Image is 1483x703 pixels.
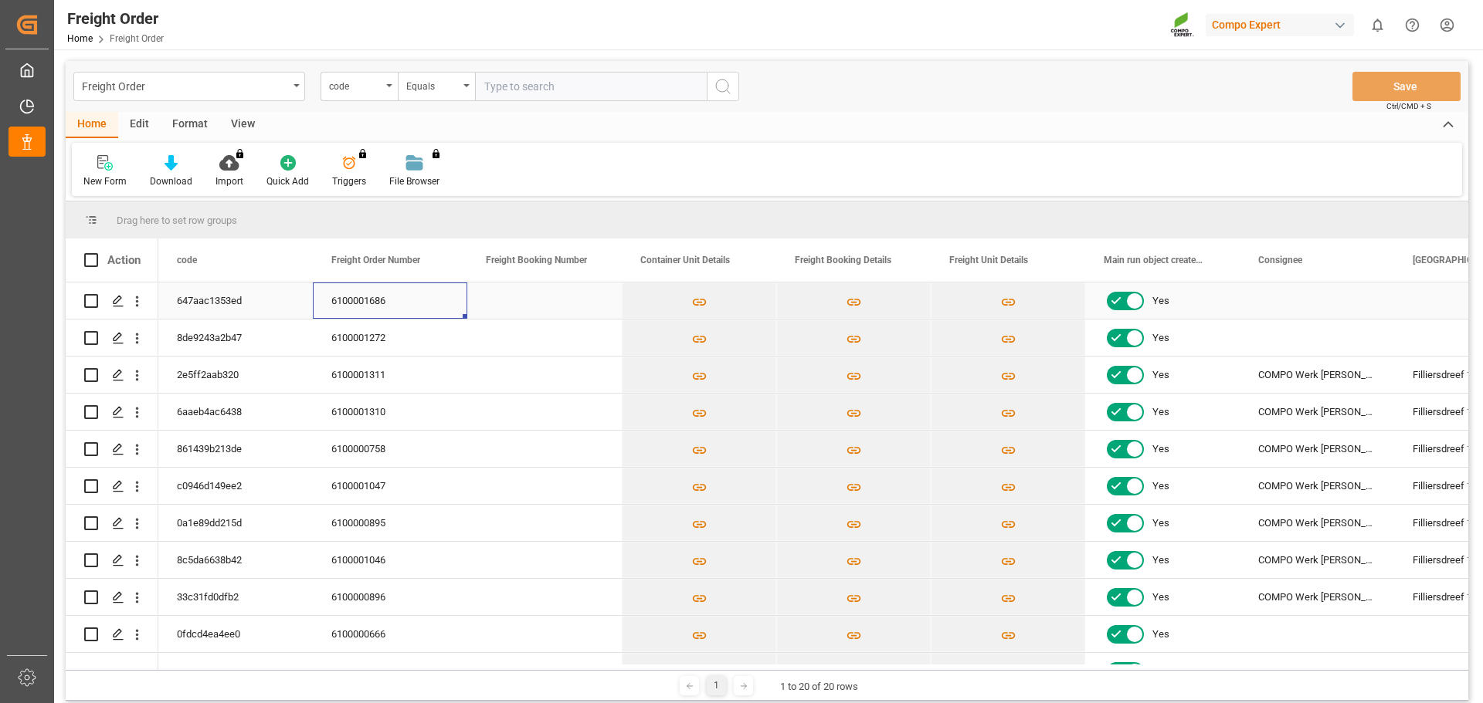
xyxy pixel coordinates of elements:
[707,72,739,101] button: search button
[1152,283,1169,319] span: Yes
[1360,8,1395,42] button: show 0 new notifications
[66,616,158,653] div: Press SPACE to select this row.
[117,215,237,226] span: Drag here to set row groups
[158,616,313,652] div: 0fdcd4ea4ee0
[406,76,459,93] div: Equals
[1152,357,1169,393] span: Yes
[1152,617,1169,652] span: Yes
[1152,654,1169,689] span: Yes
[1152,505,1169,541] span: Yes
[158,542,313,578] div: 8c5da6638b42
[158,579,313,615] div: 33c31fd0dfb2
[313,505,467,541] div: 6100000895
[1395,8,1430,42] button: Help Center
[1352,72,1461,101] button: Save
[1152,580,1169,615] span: Yes
[1240,431,1394,467] div: COMPO Werk [PERSON_NAME], COMPO Benelux N.V.
[66,112,118,138] div: Home
[313,579,467,615] div: 6100000896
[158,357,313,393] div: 2e5ff2aab320
[1206,10,1360,39] button: Compo Expert
[313,431,467,467] div: 6100000758
[158,319,313,356] div: 8de9243a2b47
[158,431,313,467] div: 861439b213de
[1240,468,1394,504] div: COMPO Werk [PERSON_NAME], COMPO Benelux N.V.
[66,505,158,542] div: Press SPACE to select this row.
[158,505,313,541] div: 0a1e89dd215d
[1258,255,1302,265] span: Consignee
[1240,357,1394,393] div: COMPO Werk [PERSON_NAME], COMPO Benelux N.V.
[313,653,467,689] div: 6100000822
[66,579,158,616] div: Press SPACE to select this row.
[161,112,219,138] div: Format
[158,653,313,689] div: fbec854bec51
[66,653,158,690] div: Press SPACE to select this row.
[398,72,475,101] button: open menu
[266,174,309,188] div: Quick Add
[795,255,891,265] span: Freight Booking Details
[1104,255,1207,265] span: Main run object created Status
[1240,394,1394,430] div: COMPO Werk [PERSON_NAME], COMPO Benelux N.V.
[66,468,158,505] div: Press SPACE to select this row.
[313,357,467,393] div: 6100001311
[1240,579,1394,615] div: COMPO Werk [PERSON_NAME], COMPO Benelux N.V.
[67,7,164,30] div: Freight Order
[313,542,467,578] div: 6100001046
[73,72,305,101] button: open menu
[66,394,158,431] div: Press SPACE to select this row.
[177,255,197,265] span: code
[1240,542,1394,578] div: COMPO Werk [PERSON_NAME], COMPO Benelux N.V.
[118,112,161,138] div: Edit
[313,319,467,356] div: 6100001272
[66,319,158,357] div: Press SPACE to select this row.
[158,282,313,319] div: 647aac1353ed
[150,174,192,188] div: Download
[219,112,266,138] div: View
[1152,431,1169,467] span: Yes
[1170,12,1195,39] img: Screenshot%202023-09-29%20at%2010.02.21.png_1712312052.png
[83,174,127,188] div: New Form
[486,255,587,265] span: Freight Booking Number
[1152,320,1169,356] span: Yes
[949,255,1028,265] span: Freight Unit Details
[66,357,158,394] div: Press SPACE to select this row.
[82,76,288,95] div: Freight Order
[640,255,730,265] span: Container Unit Details
[331,255,420,265] span: Freight Order Number
[780,679,858,695] div: 1 to 20 of 20 rows
[158,468,313,504] div: c0946d149ee2
[707,676,726,695] div: 1
[1206,14,1354,36] div: Compo Expert
[1152,468,1169,504] span: Yes
[313,468,467,504] div: 6100001047
[158,394,313,430] div: 6aaeb4ac6438
[313,616,467,652] div: 6100000666
[66,282,158,319] div: Press SPACE to select this row.
[313,282,467,319] div: 6100001686
[66,542,158,579] div: Press SPACE to select this row.
[66,431,158,468] div: Press SPACE to select this row.
[329,76,382,93] div: code
[1240,653,1394,689] div: COMPO Werk [PERSON_NAME], COMPO Benelux N.V.
[321,72,398,101] button: open menu
[313,394,467,430] div: 6100001310
[1152,542,1169,578] span: Yes
[1386,100,1431,112] span: Ctrl/CMD + S
[107,253,141,267] div: Action
[475,72,707,101] input: Type to search
[1152,394,1169,430] span: Yes
[1240,505,1394,541] div: COMPO Werk [PERSON_NAME], COMPO Benelux N.V.
[67,33,93,44] a: Home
